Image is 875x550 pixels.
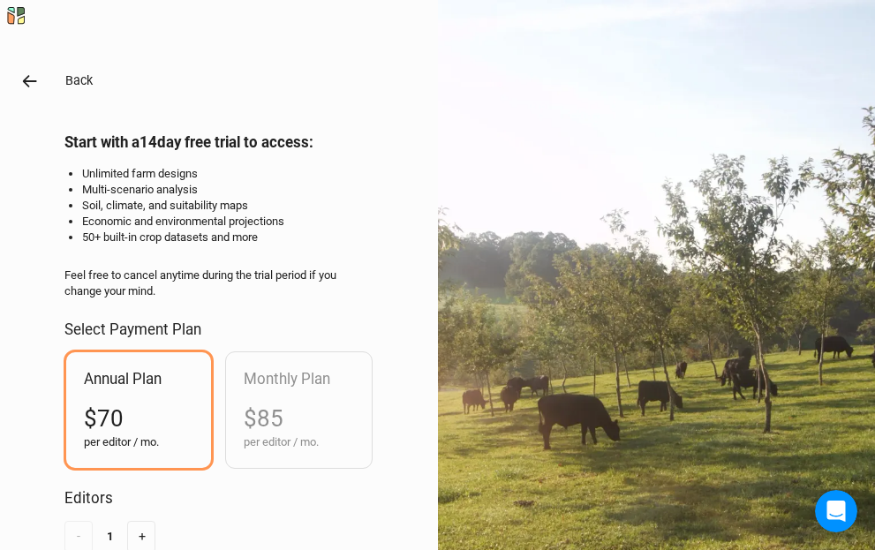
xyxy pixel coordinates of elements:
[226,352,372,468] div: Monthly Plan$85per editor / mo.
[84,434,194,450] div: per editor / mo.
[64,133,373,151] h2: Start with a 14 day free trial to access:
[82,166,373,182] li: Unlimited farm designs
[84,405,124,432] span: $70
[244,370,354,388] h2: Monthly Plan
[11,7,45,41] button: go back
[815,490,857,532] iframe: Intercom live chat
[564,7,596,39] div: Close
[244,405,283,432] span: $85
[82,182,373,198] li: Multi-scenario analysis
[82,214,373,230] li: Economic and environmental projections
[82,230,373,245] li: 50+ built-in crop datasets and more
[107,529,113,545] div: 1
[64,489,373,507] h2: Editors
[84,370,194,388] h2: Annual Plan
[64,71,94,91] button: Back
[66,352,212,468] div: Annual Plan$70per editor / mo.
[82,198,373,214] li: Soil, climate, and suitability maps
[531,7,564,41] button: Collapse window
[244,434,354,450] div: per editor / mo.
[64,267,373,299] div: Feel free to cancel anytime during the trial period if you change your mind.
[64,320,373,338] h2: Select Payment Plan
